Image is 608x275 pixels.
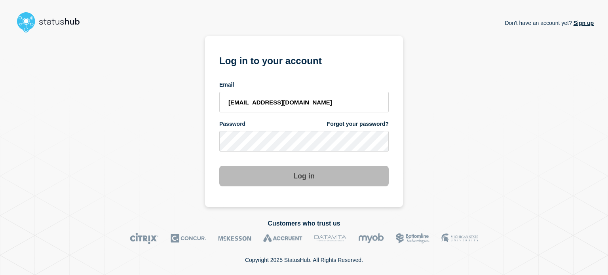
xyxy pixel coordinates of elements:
[218,233,251,244] img: McKesson logo
[263,233,302,244] img: Accruent logo
[219,131,389,152] input: password input
[572,20,594,26] a: Sign up
[14,9,89,35] img: StatusHub logo
[219,53,389,67] h1: Log in to your account
[219,92,389,112] input: email input
[245,257,363,263] p: Copyright 2025 StatusHub. All Rights Reserved.
[171,233,206,244] img: Concur logo
[130,233,159,244] img: Citrix logo
[396,233,429,244] img: Bottomline logo
[314,233,346,244] img: DataVita logo
[14,220,594,227] h2: Customers who trust us
[327,120,389,128] a: Forgot your password?
[219,166,389,186] button: Log in
[441,233,478,244] img: MSU logo
[219,120,245,128] span: Password
[219,81,234,89] span: Email
[358,233,384,244] img: myob logo
[505,13,594,32] p: Don't have an account yet?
